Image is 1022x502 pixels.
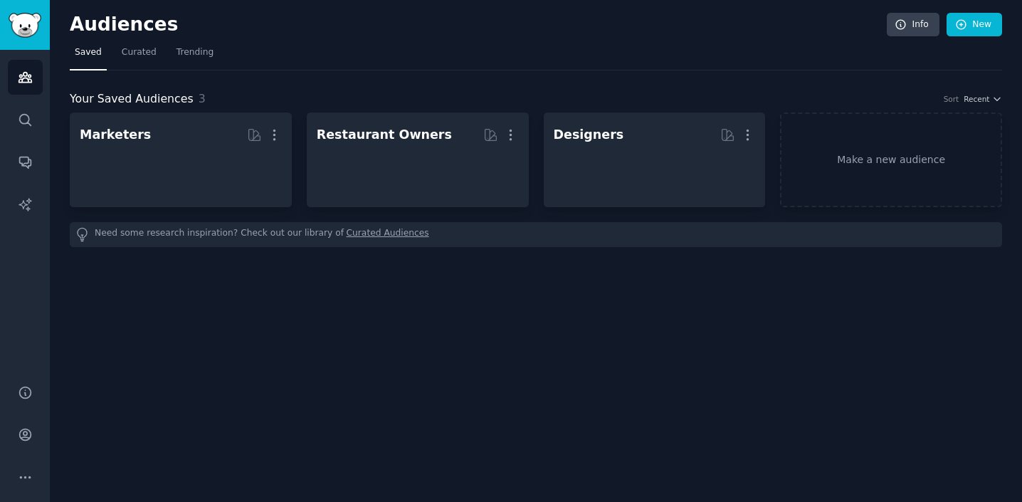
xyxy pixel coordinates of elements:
div: Restaurant Owners [317,126,452,144]
img: GummySearch logo [9,13,41,38]
span: Trending [177,46,214,59]
a: Curated Audiences [347,227,429,242]
h2: Audiences [70,14,887,36]
div: Need some research inspiration? Check out our library of [70,222,1002,247]
div: Designers [554,126,624,144]
div: Marketers [80,126,151,144]
button: Recent [964,94,1002,104]
a: Curated [117,41,162,70]
span: Saved [75,46,102,59]
a: Info [887,13,939,37]
a: New [947,13,1002,37]
a: Make a new audience [780,113,1002,207]
span: Curated [122,46,157,59]
span: 3 [199,92,206,105]
a: Designers [544,113,766,207]
span: Your Saved Audiences [70,90,194,108]
a: Saved [70,41,107,70]
span: Recent [964,94,989,104]
a: Marketers [70,113,292,207]
a: Restaurant Owners [307,113,529,207]
div: Sort [944,94,959,104]
a: Trending [172,41,218,70]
